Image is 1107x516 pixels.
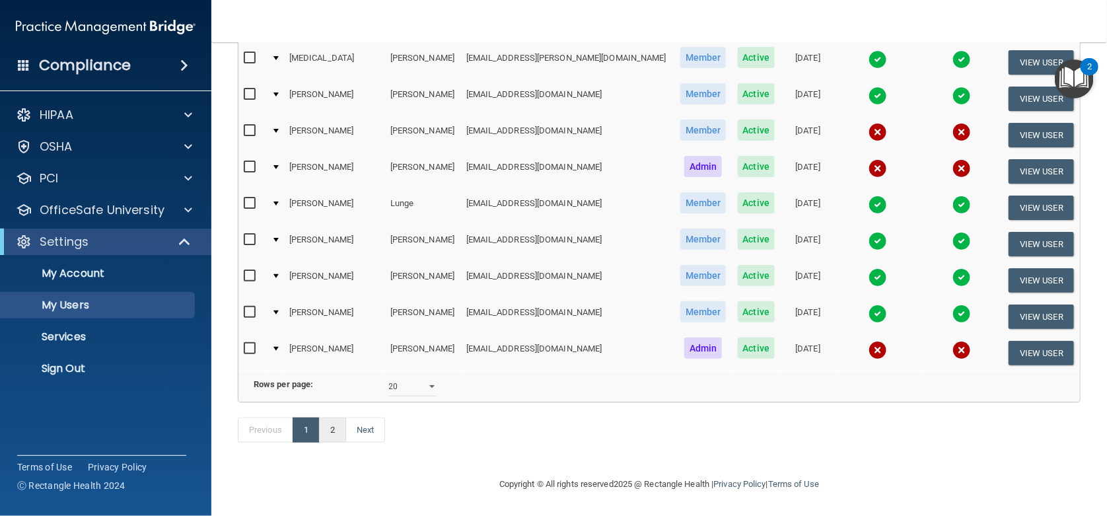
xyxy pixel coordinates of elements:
[385,190,461,226] td: Lunge
[284,81,385,117] td: [PERSON_NAME]
[869,196,887,214] img: tick.e7d51cea.svg
[713,479,766,489] a: Privacy Policy
[418,463,900,505] div: Copyright © All rights reserved 2025 @ Rectangle Health | |
[738,83,775,104] span: Active
[869,50,887,69] img: tick.e7d51cea.svg
[1009,196,1074,220] button: View User
[768,479,819,489] a: Terms of Use
[1009,159,1074,184] button: View User
[738,265,775,286] span: Active
[738,156,775,177] span: Active
[461,335,675,371] td: [EMAIL_ADDRESS][DOMAIN_NAME]
[461,153,675,190] td: [EMAIL_ADDRESS][DOMAIN_NAME]
[952,305,971,323] img: tick.e7d51cea.svg
[1055,59,1094,98] button: Open Resource Center, 2 new notifications
[284,299,385,335] td: [PERSON_NAME]
[952,196,971,214] img: tick.e7d51cea.svg
[952,341,971,359] img: cross.ca9f0e7f.svg
[1009,87,1074,111] button: View User
[1009,341,1074,365] button: View User
[461,262,675,299] td: [EMAIL_ADDRESS][DOMAIN_NAME]
[781,81,836,117] td: [DATE]
[952,232,971,250] img: tick.e7d51cea.svg
[385,44,461,81] td: [PERSON_NAME]
[869,159,887,178] img: cross.ca9f0e7f.svg
[9,299,189,312] p: My Users
[293,418,320,443] a: 1
[40,202,164,218] p: OfficeSafe University
[319,418,346,443] a: 2
[88,461,147,474] a: Privacy Policy
[869,123,887,141] img: cross.ca9f0e7f.svg
[1087,67,1092,84] div: 2
[684,156,723,177] span: Admin
[952,50,971,69] img: tick.e7d51cea.svg
[9,267,189,280] p: My Account
[869,305,887,323] img: tick.e7d51cea.svg
[461,81,675,117] td: [EMAIL_ADDRESS][DOMAIN_NAME]
[40,234,89,250] p: Settings
[40,139,73,155] p: OSHA
[878,423,1091,475] iframe: Drift Widget Chat Controller
[284,117,385,153] td: [PERSON_NAME]
[1009,268,1074,293] button: View User
[680,265,727,286] span: Member
[738,229,775,250] span: Active
[952,268,971,287] img: tick.e7d51cea.svg
[39,56,131,75] h4: Compliance
[284,153,385,190] td: [PERSON_NAME]
[461,190,675,226] td: [EMAIL_ADDRESS][DOMAIN_NAME]
[1009,232,1074,256] button: View User
[385,262,461,299] td: [PERSON_NAME]
[869,268,887,287] img: tick.e7d51cea.svg
[9,362,189,375] p: Sign Out
[385,81,461,117] td: [PERSON_NAME]
[680,229,727,250] span: Member
[738,47,775,68] span: Active
[952,159,971,178] img: cross.ca9f0e7f.svg
[869,87,887,105] img: tick.e7d51cea.svg
[461,226,675,262] td: [EMAIL_ADDRESS][DOMAIN_NAME]
[952,87,971,105] img: tick.e7d51cea.svg
[869,341,887,359] img: cross.ca9f0e7f.svg
[1009,50,1074,75] button: View User
[16,202,192,218] a: OfficeSafe University
[16,139,192,155] a: OSHA
[680,47,727,68] span: Member
[781,153,836,190] td: [DATE]
[952,123,971,141] img: cross.ca9f0e7f.svg
[284,44,385,81] td: [MEDICAL_DATA]
[1009,123,1074,147] button: View User
[461,44,675,81] td: [EMAIL_ADDRESS][PERSON_NAME][DOMAIN_NAME]
[40,107,73,123] p: HIPAA
[684,338,723,359] span: Admin
[345,418,385,443] a: Next
[9,330,189,344] p: Services
[385,117,461,153] td: [PERSON_NAME]
[238,418,293,443] a: Previous
[254,379,313,389] b: Rows per page:
[781,299,836,335] td: [DATE]
[680,301,727,322] span: Member
[17,461,72,474] a: Terms of Use
[680,120,727,141] span: Member
[284,335,385,371] td: [PERSON_NAME]
[781,44,836,81] td: [DATE]
[781,190,836,226] td: [DATE]
[680,192,727,213] span: Member
[16,234,192,250] a: Settings
[738,120,775,141] span: Active
[385,153,461,190] td: [PERSON_NAME]
[869,232,887,250] img: tick.e7d51cea.svg
[284,262,385,299] td: [PERSON_NAME]
[738,301,775,322] span: Active
[284,226,385,262] td: [PERSON_NAME]
[781,117,836,153] td: [DATE]
[738,192,775,213] span: Active
[385,226,461,262] td: [PERSON_NAME]
[781,226,836,262] td: [DATE]
[461,117,675,153] td: [EMAIL_ADDRESS][DOMAIN_NAME]
[385,299,461,335] td: [PERSON_NAME]
[284,190,385,226] td: [PERSON_NAME]
[781,335,836,371] td: [DATE]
